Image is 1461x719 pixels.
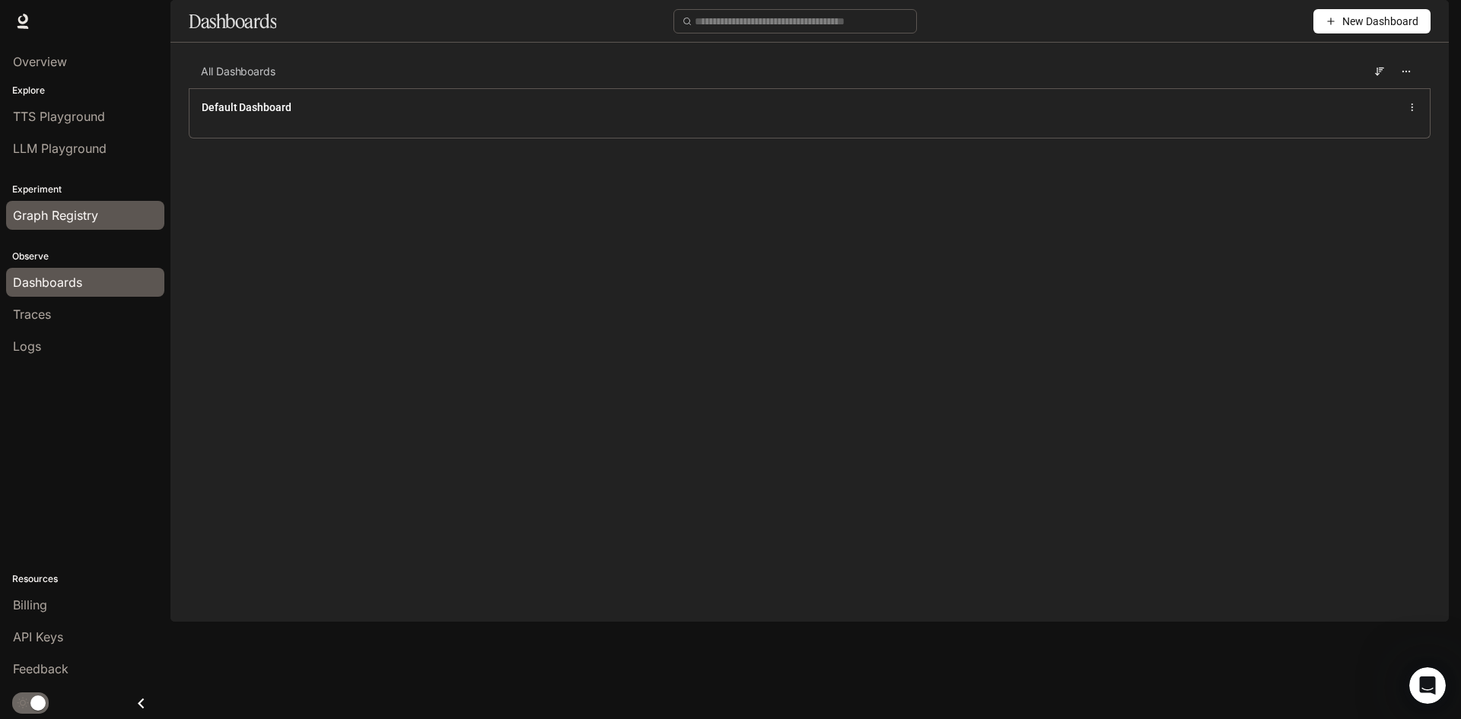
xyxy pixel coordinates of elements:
[1342,13,1418,30] span: New Dashboard
[1313,9,1431,33] button: New Dashboard
[1409,667,1446,704] iframe: Intercom live chat
[201,64,275,79] span: All Dashboards
[189,6,276,37] h1: Dashboards
[202,100,291,115] a: Default Dashboard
